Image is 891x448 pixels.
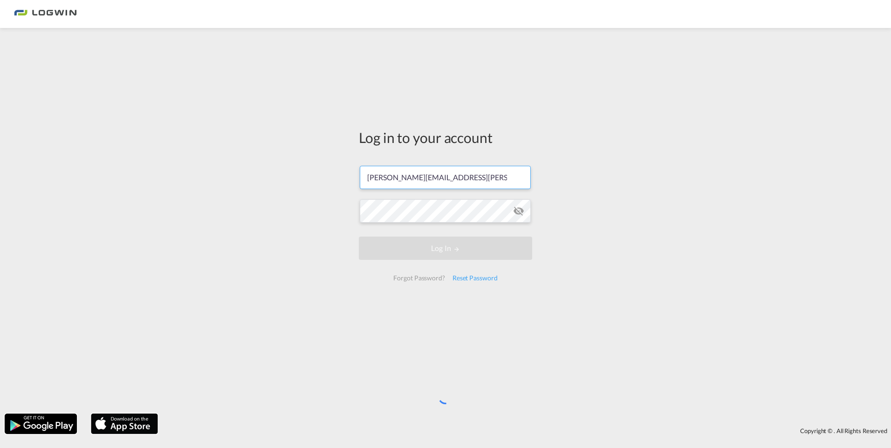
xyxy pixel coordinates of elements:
[90,413,159,435] img: apple.png
[449,270,501,286] div: Reset Password
[513,205,524,217] md-icon: icon-eye-off
[14,4,77,25] img: bc73a0e0d8c111efacd525e4c8ad7d32.png
[359,128,532,147] div: Log in to your account
[163,423,891,439] div: Copyright © . All Rights Reserved
[4,413,78,435] img: google.png
[360,166,531,189] input: Enter email/phone number
[390,270,448,286] div: Forgot Password?
[359,237,532,260] button: LOGIN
